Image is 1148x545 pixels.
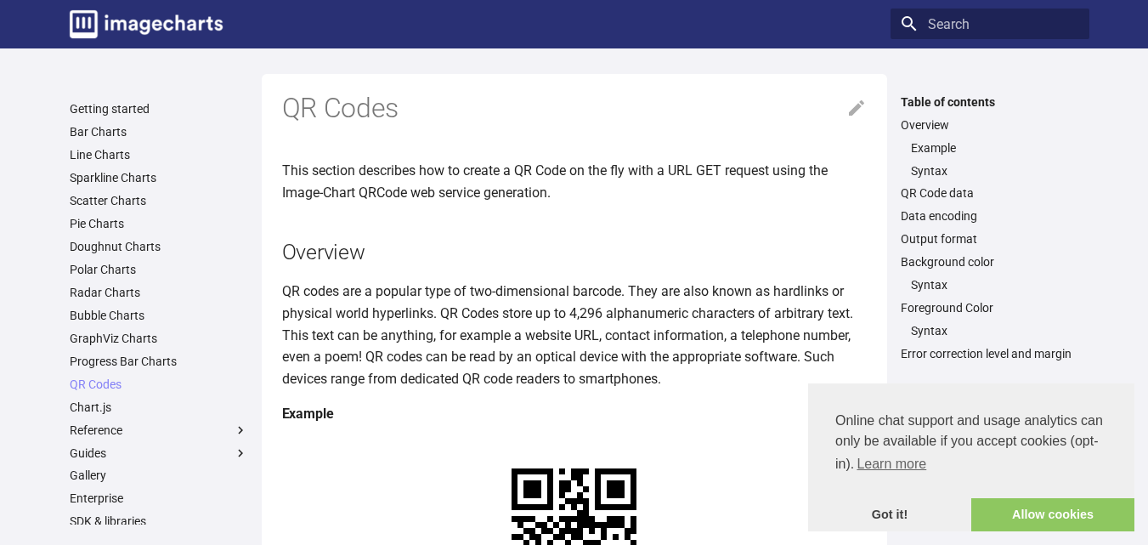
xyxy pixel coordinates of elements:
[70,147,248,162] a: Line Charts
[63,3,229,45] a: Image-Charts documentation
[808,383,1134,531] div: cookieconsent
[901,231,1079,247] a: Output format
[70,446,248,461] label: Guides
[901,346,1079,361] a: Error correction level and margin
[70,124,248,139] a: Bar Charts
[70,491,248,506] a: Enterprise
[901,300,1079,315] a: Foreground Color
[901,208,1079,224] a: Data encoding
[70,285,248,300] a: Radar Charts
[282,91,867,127] h1: QR Codes
[911,140,1079,156] a: Example
[901,140,1079,179] nav: Overview
[901,254,1079,270] a: Background color
[835,411,1107,477] span: Online chat support and usage analytics can only be available if you accept cookies (opt-in).
[70,262,248,277] a: Polar Charts
[70,514,248,529] a: SDK & libraries
[70,400,248,415] a: Chart.js
[891,9,1089,39] input: Search
[901,277,1079,292] nav: Background color
[901,185,1079,201] a: QR Code data
[70,193,248,208] a: Scatter Charts
[911,277,1079,292] a: Syntax
[282,403,867,425] h4: Example
[70,354,248,369] a: Progress Bar Charts
[70,468,248,483] a: Gallery
[70,331,248,346] a: GraphViz Charts
[282,160,867,203] p: This section describes how to create a QR Code on the fly with a URL GET request using the Image-...
[282,237,867,267] h2: Overview
[971,498,1134,532] a: allow cookies
[70,170,248,185] a: Sparkline Charts
[911,323,1079,338] a: Syntax
[70,10,223,38] img: logo
[891,94,1089,362] nav: Table of contents
[282,281,867,389] p: QR codes are a popular type of two-dimensional barcode. They are also known as hardlinks or physi...
[901,323,1079,338] nav: Foreground Color
[70,308,248,323] a: Bubble Charts
[891,94,1089,110] label: Table of contents
[901,117,1079,133] a: Overview
[808,498,971,532] a: dismiss cookie message
[70,377,248,392] a: QR Codes
[70,216,248,231] a: Pie Charts
[70,101,248,116] a: Getting started
[70,423,248,438] label: Reference
[854,451,929,477] a: learn more about cookies
[911,163,1079,179] a: Syntax
[70,239,248,254] a: Doughnut Charts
